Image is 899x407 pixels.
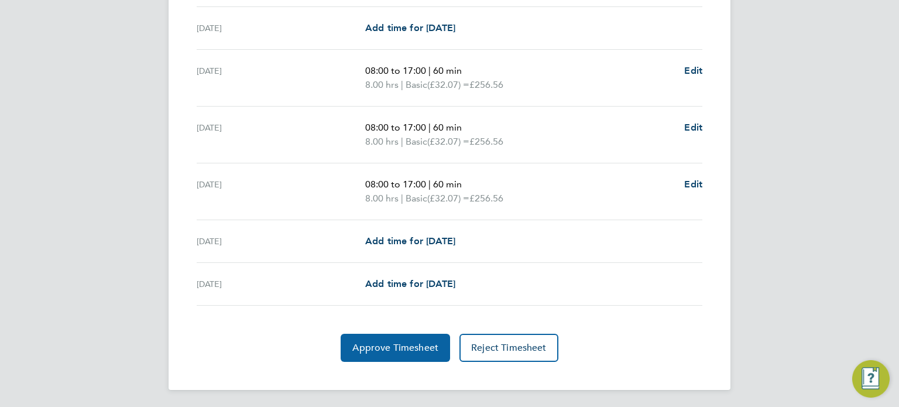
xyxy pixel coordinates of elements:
[428,179,431,190] span: |
[197,21,365,35] div: [DATE]
[852,360,890,398] button: Engage Resource Center
[365,65,426,76] span: 08:00 to 17:00
[684,121,702,135] a: Edit
[197,64,365,92] div: [DATE]
[365,79,399,90] span: 8.00 hrs
[428,65,431,76] span: |
[471,342,547,354] span: Reject Timesheet
[469,193,503,204] span: £256.56
[427,193,469,204] span: (£32.07) =
[684,179,702,190] span: Edit
[365,122,426,133] span: 08:00 to 17:00
[365,179,426,190] span: 08:00 to 17:00
[401,193,403,204] span: |
[684,65,702,76] span: Edit
[401,79,403,90] span: |
[197,234,365,248] div: [DATE]
[469,136,503,147] span: £256.56
[365,22,455,33] span: Add time for [DATE]
[401,136,403,147] span: |
[365,278,455,289] span: Add time for [DATE]
[197,121,365,149] div: [DATE]
[406,78,427,92] span: Basic
[197,277,365,291] div: [DATE]
[406,191,427,206] span: Basic
[365,136,399,147] span: 8.00 hrs
[433,122,462,133] span: 60 min
[433,179,462,190] span: 60 min
[365,234,455,248] a: Add time for [DATE]
[684,122,702,133] span: Edit
[469,79,503,90] span: £256.56
[365,21,455,35] a: Add time for [DATE]
[427,79,469,90] span: (£32.07) =
[341,334,450,362] button: Approve Timesheet
[433,65,462,76] span: 60 min
[406,135,427,149] span: Basic
[684,177,702,191] a: Edit
[197,177,365,206] div: [DATE]
[365,277,455,291] a: Add time for [DATE]
[459,334,558,362] button: Reject Timesheet
[365,193,399,204] span: 8.00 hrs
[684,64,702,78] a: Edit
[352,342,438,354] span: Approve Timesheet
[428,122,431,133] span: |
[365,235,455,247] span: Add time for [DATE]
[427,136,469,147] span: (£32.07) =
